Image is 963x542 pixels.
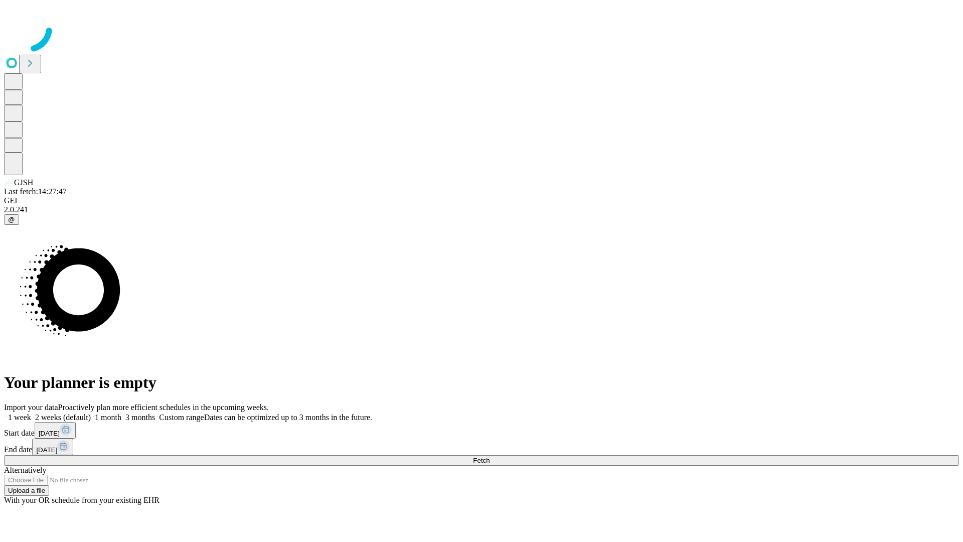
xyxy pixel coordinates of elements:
[4,373,959,392] h1: Your planner is empty
[125,413,155,422] span: 3 months
[58,403,269,412] span: Proactively plan more efficient schedules in the upcoming weeks.
[4,187,67,196] span: Last fetch: 14:27:47
[4,455,959,466] button: Fetch
[4,485,49,496] button: Upload a file
[4,214,19,225] button: @
[32,439,73,455] button: [DATE]
[14,178,33,187] span: GJSH
[39,430,60,437] span: [DATE]
[8,216,15,223] span: @
[473,457,490,464] span: Fetch
[36,446,57,454] span: [DATE]
[95,413,121,422] span: 1 month
[8,413,31,422] span: 1 week
[4,466,46,474] span: Alternatively
[35,422,76,439] button: [DATE]
[204,413,372,422] span: Dates can be optimized up to 3 months in the future.
[4,439,959,455] div: End date
[4,422,959,439] div: Start date
[4,403,58,412] span: Import your data
[4,196,959,205] div: GEI
[159,413,204,422] span: Custom range
[4,496,159,504] span: With your OR schedule from your existing EHR
[35,413,91,422] span: 2 weeks (default)
[4,205,959,214] div: 2.0.241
